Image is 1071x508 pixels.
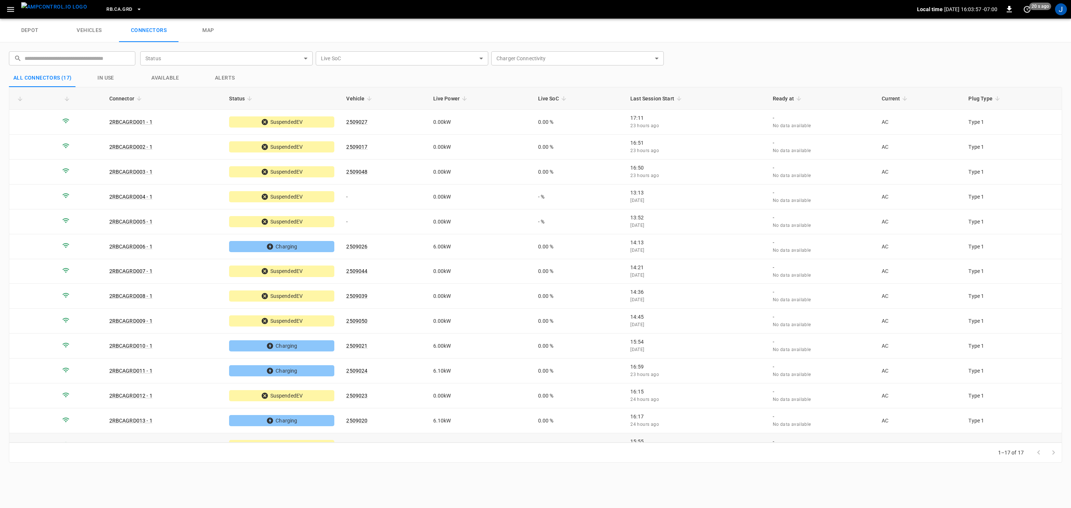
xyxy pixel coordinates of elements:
p: 15:55 [630,438,761,445]
td: AC [876,433,962,458]
td: AC [876,110,962,135]
td: 0.00 kW [427,259,532,284]
a: 2509027 [346,119,367,125]
td: 6.00 kW [427,334,532,359]
p: - [773,264,870,271]
td: Type 1 [962,284,1062,309]
div: Charging [229,365,334,376]
span: No data available [773,198,811,203]
p: 13:52 [630,214,761,221]
a: 2RBCAGRD012 - 1 [109,393,152,399]
td: AC [876,284,962,309]
div: SuspendedEV [229,116,334,128]
button: Alerts [195,69,255,87]
td: AC [876,383,962,408]
a: 2509048 [346,169,367,175]
td: 0.00 % [532,110,625,135]
span: 23 hours ago [630,123,659,128]
span: Plug Type [968,94,1002,103]
span: Live SoC [538,94,569,103]
td: 0.00 kW [427,309,532,334]
a: 2509050 [346,318,367,324]
td: AC [876,209,962,234]
span: Ready at [773,94,804,103]
span: No data available [773,322,811,327]
a: 2RBCAGRD002 - 1 [109,144,152,150]
p: - [773,239,870,246]
td: AC [876,334,962,359]
span: [DATE] [630,248,644,253]
span: 23 hours ago [630,173,659,178]
p: 1–17 of 17 [998,449,1024,456]
span: No data available [773,223,811,228]
p: - [773,413,870,420]
button: Available [136,69,195,87]
td: 0.00 % [532,383,625,408]
p: 16:50 [630,164,761,171]
p: - [773,288,870,296]
a: 2509017 [346,144,367,150]
span: Last Session Start [630,94,684,103]
button: RB.CA.GRD [103,2,145,17]
td: Type 1 [962,359,1062,383]
p: - [773,363,870,370]
p: 14:13 [630,239,761,246]
span: [DATE] [630,322,644,327]
td: Type 1 [962,184,1062,209]
div: Charging [229,340,334,351]
td: Type 1 [962,383,1062,408]
span: No data available [773,297,811,302]
a: 2509039 [346,293,367,299]
p: 14:21 [630,264,761,271]
img: ampcontrol.io logo [21,2,87,12]
td: Type 1 [962,160,1062,184]
p: - [773,438,870,445]
p: 14:45 [630,313,761,321]
td: 0.00 % [532,160,625,184]
p: - [773,114,870,122]
div: SuspendedEV [229,191,334,202]
div: Charging [229,241,334,252]
td: AC [876,259,962,284]
a: 2RBCAGRD007 - 1 [109,268,152,274]
span: [DATE] [630,223,644,228]
td: 0.00 % [532,135,625,160]
a: 2RBCAGRD013 - 1 [109,418,152,424]
span: [DATE] [630,273,644,278]
td: 0.00 % [532,334,625,359]
td: 0.00 kW [427,135,532,160]
td: 6.10 kW [427,408,532,433]
td: AC [876,408,962,433]
a: vehicles [59,19,119,42]
td: 0.00 kW [427,184,532,209]
p: 16:17 [630,413,761,420]
p: 17:11 [630,114,761,122]
td: Type 1 [962,234,1062,259]
div: SuspendedEV [229,440,334,451]
td: Type 1 [962,433,1062,458]
span: 23 hours ago [630,372,659,377]
td: 0.00 kW [427,209,532,234]
td: Type 1 [962,209,1062,234]
p: - [773,313,870,321]
p: [DATE] 16:03:57 -07:00 [944,6,997,13]
a: 2RBCAGRD008 - 1 [109,293,152,299]
td: AC [876,234,962,259]
td: Type 1 [962,408,1062,433]
td: Type 1 [962,110,1062,135]
td: Type 1 [962,259,1062,284]
td: 6.10 kW [427,359,532,383]
p: Local time [917,6,943,13]
span: [DATE] [630,347,644,352]
span: No data available [773,273,811,278]
a: 2RBCAGRD009 - 1 [109,318,152,324]
a: map [178,19,238,42]
a: 2509024 [346,368,367,374]
td: - [340,184,427,209]
td: AC [876,309,962,334]
span: Live Power [433,94,470,103]
td: 0.00 % [532,408,625,433]
span: No data available [773,123,811,128]
p: 14:36 [630,288,761,296]
a: 2RBCAGRD004 - 1 [109,194,152,200]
